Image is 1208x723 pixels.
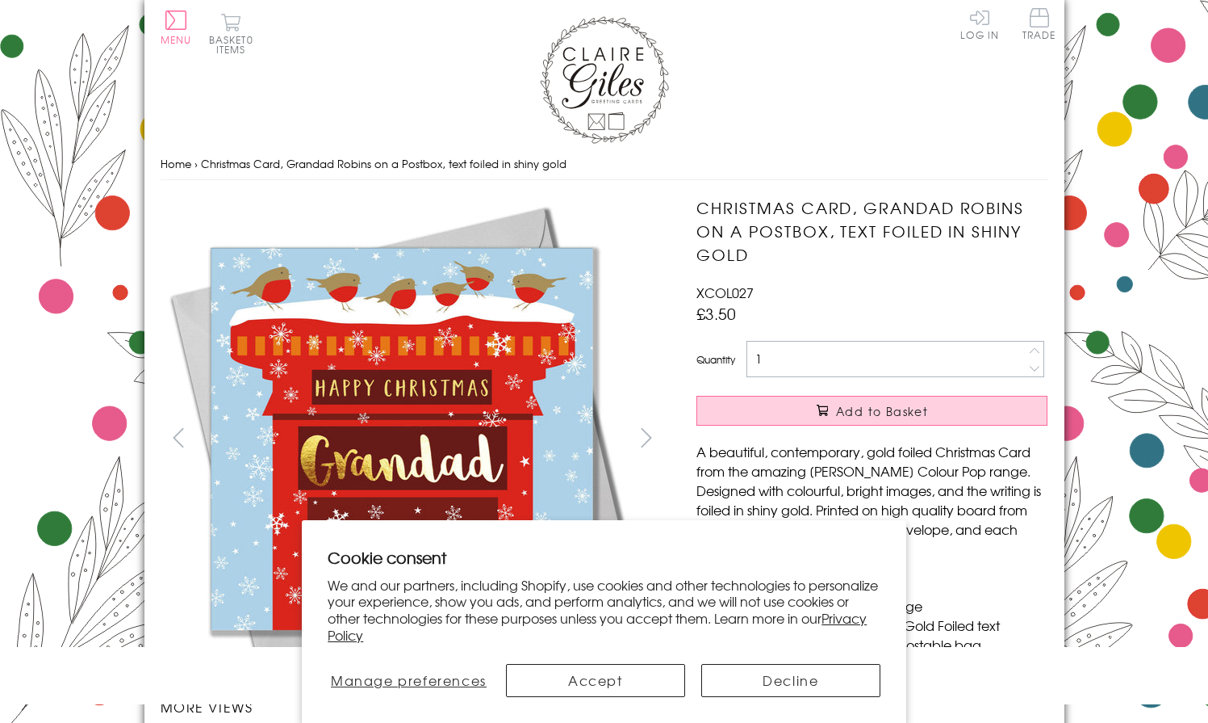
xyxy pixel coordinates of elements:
[201,156,566,171] span: Christmas Card, Grandad Robins on a Postbox, text foiled in shiny gold
[696,302,736,325] span: £3.50
[960,8,999,40] a: Log In
[194,156,198,171] span: ›
[328,664,489,697] button: Manage preferences
[161,11,192,44] button: Menu
[328,608,867,645] a: Privacy Policy
[506,664,685,697] button: Accept
[209,13,253,54] button: Basket0 items
[328,577,880,644] p: We and our partners, including Shopify, use cookies and other technologies to personalize your ex...
[696,196,1047,266] h1: Christmas Card, Grandad Robins on a Postbox, text foiled in shiny gold
[161,419,197,456] button: prev
[331,670,487,690] span: Manage preferences
[1022,8,1056,40] span: Trade
[160,196,644,681] img: Christmas Card, Grandad Robins on a Postbox, text foiled in shiny gold
[696,442,1047,558] p: A beautiful, contemporary, gold foiled Christmas Card from the amazing [PERSON_NAME] Colour Pop r...
[664,196,1148,681] img: Christmas Card, Grandad Robins on a Postbox, text foiled in shiny gold
[628,419,664,456] button: next
[1022,8,1056,43] a: Trade
[696,352,735,367] label: Quantity
[696,283,754,302] span: XCOL027
[540,16,669,144] img: Claire Giles Greetings Cards
[161,156,191,171] a: Home
[836,403,928,419] span: Add to Basket
[696,396,1047,426] button: Add to Basket
[161,697,665,717] h3: More views
[328,546,880,569] h2: Cookie consent
[161,32,192,47] span: Menu
[701,664,880,697] button: Decline
[216,32,253,57] span: 0 items
[161,148,1048,181] nav: breadcrumbs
